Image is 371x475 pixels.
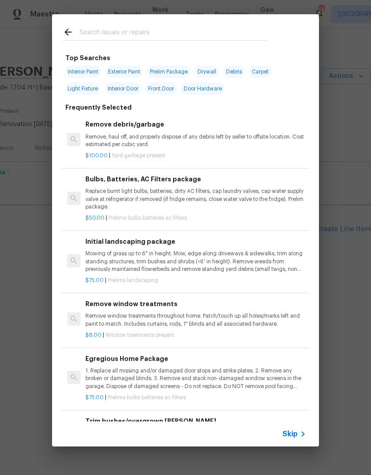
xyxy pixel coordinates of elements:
span: $8.00 [85,332,101,338]
p: | [85,152,306,160]
span: $100.00 [85,153,108,158]
span: Exterior Paint [105,66,143,78]
p: | [85,277,306,284]
span: Drywall [195,66,219,78]
h6: Trim bushes/overgrown [PERSON_NAME] [85,416,306,426]
p: | [85,332,306,339]
span: Carpet [249,66,271,78]
span: Light Fixture [65,82,101,95]
span: Debris [223,66,245,78]
p: Replace burnt light bulbs, batteries, dirty AC filters, cap laundry valves, cap water supply valv... [85,188,306,210]
span: Interior Door [105,82,141,95]
p: Remove window treatments throughout home. Patch/touch up all holes/marks left and paint to match.... [85,312,306,328]
p: Remove, haul off, and properly dispose of any debris left by seller to offsite location. Cost est... [85,133,306,148]
span: Prelims bulbs batteries ac filters [108,395,186,400]
p: | [85,214,306,222]
span: $75.00 [85,395,104,400]
span: Prelim Package [147,66,190,78]
span: Front Door [145,82,177,95]
h6: Remove window treatments [85,299,306,309]
h6: Bulbs, Batteries, AC Filters package [85,174,306,184]
span: $50.00 [85,215,105,221]
p: 1. Replace all missing and/or damaged door stops and strike plates. 2. Remove any broken or damag... [85,367,306,390]
span: Skip [282,430,298,438]
span: Window treatments present [105,332,174,338]
p: Mowing of grass up to 6" in height. Mow, edge along driveways & sidewalks, trim along standing st... [85,250,306,273]
span: $75.00 [85,278,104,283]
span: Prelims bulbs batteries ac filters [109,215,187,221]
h6: Initial landscaping package [85,237,306,246]
h6: Frequently Selected [65,102,132,112]
span: Yard garbage present [112,153,165,158]
span: Interior Paint [65,66,101,78]
input: Search issues or repairs [80,27,268,40]
span: Door Hardware [181,82,225,95]
h6: Remove debris/garbage [85,119,306,129]
h6: Top Searches [65,53,110,63]
span: Prelims landscaping [108,278,158,283]
p: | [85,394,306,401]
h6: Egregious Home Package [85,354,306,364]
